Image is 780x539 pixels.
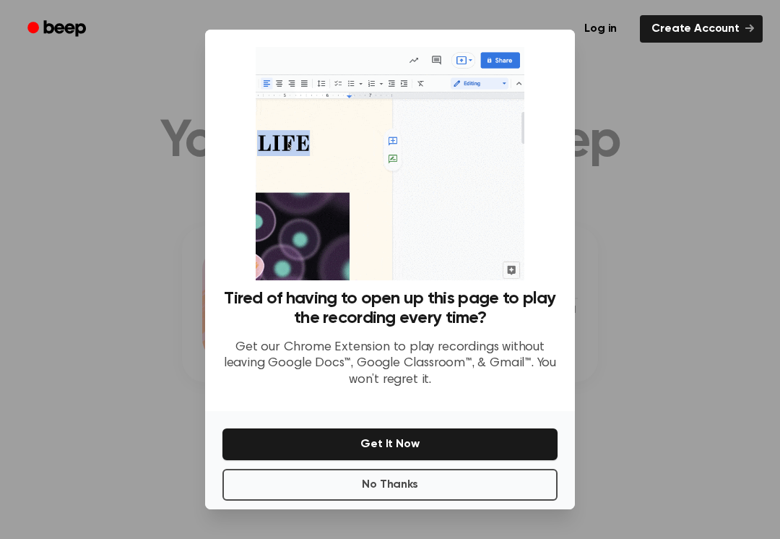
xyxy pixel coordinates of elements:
[17,15,99,43] a: Beep
[640,15,763,43] a: Create Account
[222,340,558,389] p: Get our Chrome Extension to play recordings without leaving Google Docs™, Google Classroom™, & Gm...
[570,12,631,46] a: Log in
[222,469,558,501] button: No Thanks
[256,47,524,280] img: Beep extension in action
[222,289,558,328] h3: Tired of having to open up this page to play the recording every time?
[222,428,558,460] button: Get It Now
